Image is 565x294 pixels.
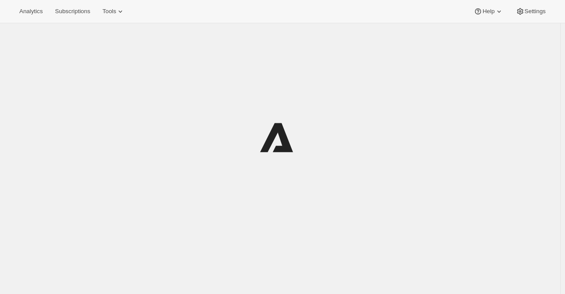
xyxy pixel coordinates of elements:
[102,8,116,15] span: Tools
[482,8,494,15] span: Help
[511,5,551,18] button: Settings
[55,8,90,15] span: Subscriptions
[525,8,546,15] span: Settings
[19,8,43,15] span: Analytics
[97,5,130,18] button: Tools
[14,5,48,18] button: Analytics
[468,5,508,18] button: Help
[50,5,95,18] button: Subscriptions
